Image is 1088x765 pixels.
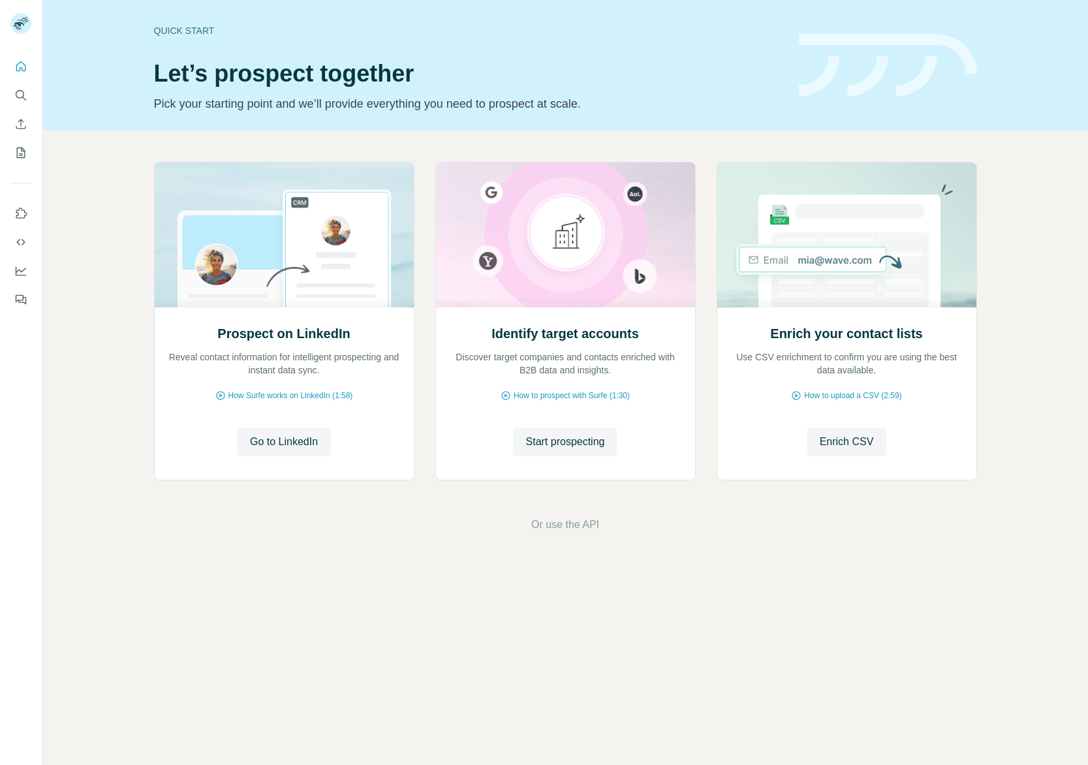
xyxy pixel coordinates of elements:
button: Dashboard [10,259,31,283]
button: Search [10,84,31,107]
button: Go to LinkedIn [237,428,331,456]
img: Prospect on LinkedIn [154,163,414,307]
button: Feedback [10,288,31,311]
span: How Surfe works on LinkedIn (1:58) [228,390,353,401]
button: Or use the API [531,517,599,533]
span: How to prospect with Surfe (1:30) [514,390,630,401]
p: Discover target companies and contacts enriched with B2B data and insights. [449,351,682,377]
h1: Let’s prospect together [154,61,783,87]
img: Enrich your contact lists [717,163,977,307]
h2: Enrich your contact lists [770,324,922,343]
p: Use CSV enrichment to confirm you are using the best data available. [730,351,963,377]
button: Quick start [10,55,31,78]
div: Quick start [154,24,783,37]
span: How to upload a CSV (2:59) [804,390,901,401]
p: Reveal contact information for intelligent prospecting and instant data sync. [168,351,401,377]
img: banner [799,34,977,97]
button: My lists [10,141,31,164]
span: Go to LinkedIn [250,434,318,450]
span: Enrich CSV [820,434,874,450]
span: Start prospecting [526,434,605,450]
p: Pick your starting point and we’ll provide everything you need to prospect at scale. [154,95,783,113]
button: Use Surfe API [10,230,31,254]
button: Use Surfe on LinkedIn [10,202,31,225]
h2: Prospect on LinkedIn [217,324,350,343]
img: Identify target accounts [435,163,696,307]
button: Enrich CSV [10,112,31,136]
button: Start prospecting [513,428,618,456]
h2: Identify target accounts [491,324,639,343]
button: Enrich CSV [807,428,887,456]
